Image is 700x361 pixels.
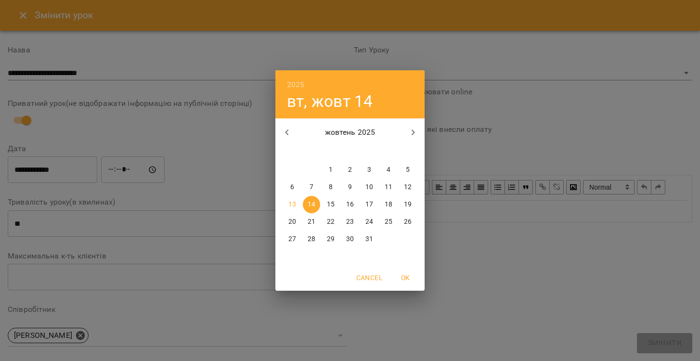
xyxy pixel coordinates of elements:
[361,196,378,213] button: 17
[322,196,339,213] button: 15
[399,179,416,196] button: 12
[322,179,339,196] button: 8
[322,213,339,231] button: 22
[361,179,378,196] button: 10
[308,217,315,227] p: 21
[361,213,378,231] button: 24
[287,78,305,91] button: 2025
[284,179,301,196] button: 6
[385,217,392,227] p: 25
[290,182,294,192] p: 6
[284,147,301,156] span: пн
[288,200,296,209] p: 13
[348,182,352,192] p: 9
[346,217,354,227] p: 23
[365,182,373,192] p: 10
[308,200,315,209] p: 14
[298,127,402,138] p: жовтень 2025
[404,217,412,227] p: 26
[284,231,301,248] button: 27
[287,91,373,111] button: вт, жовт 14
[322,231,339,248] button: 29
[284,213,301,231] button: 20
[346,234,354,244] p: 30
[303,179,320,196] button: 7
[348,165,352,175] p: 2
[303,147,320,156] span: вт
[329,182,333,192] p: 8
[303,196,320,213] button: 14
[352,269,386,286] button: Cancel
[404,182,412,192] p: 12
[356,272,382,284] span: Cancel
[361,231,378,248] button: 31
[361,147,378,156] span: пт
[308,234,315,244] p: 28
[284,196,301,213] button: 13
[329,165,333,175] p: 1
[288,234,296,244] p: 27
[327,234,335,244] p: 29
[341,179,359,196] button: 9
[387,165,390,175] p: 4
[365,217,373,227] p: 24
[322,161,339,179] button: 1
[380,147,397,156] span: сб
[399,196,416,213] button: 19
[380,213,397,231] button: 25
[365,200,373,209] p: 17
[341,231,359,248] button: 30
[361,161,378,179] button: 3
[341,161,359,179] button: 2
[406,165,410,175] p: 5
[399,161,416,179] button: 5
[303,231,320,248] button: 28
[390,269,421,286] button: OK
[346,200,354,209] p: 16
[385,200,392,209] p: 18
[399,213,416,231] button: 26
[341,196,359,213] button: 16
[385,182,392,192] p: 11
[310,182,313,192] p: 7
[399,147,416,156] span: нд
[341,213,359,231] button: 23
[365,234,373,244] p: 31
[380,179,397,196] button: 11
[327,217,335,227] p: 22
[380,161,397,179] button: 4
[367,165,371,175] p: 3
[394,272,417,284] span: OK
[380,196,397,213] button: 18
[404,200,412,209] p: 19
[288,217,296,227] p: 20
[322,147,339,156] span: ср
[341,147,359,156] span: чт
[327,200,335,209] p: 15
[303,213,320,231] button: 21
